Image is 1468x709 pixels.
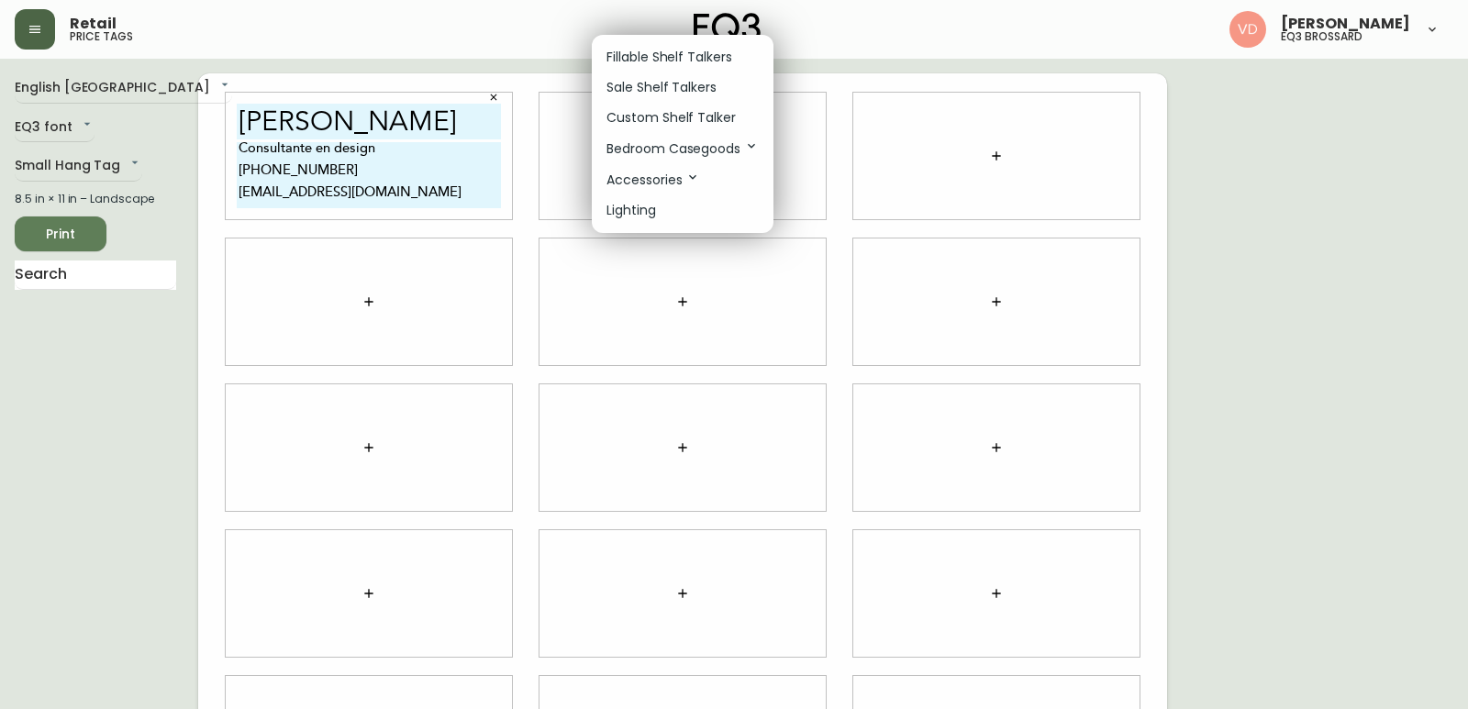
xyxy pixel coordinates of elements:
p: Sale Shelf Talkers [606,78,717,97]
p: Accessories [606,170,700,190]
p: Custom Shelf Talker [606,108,736,127]
p: Bedroom Casegoods [606,138,759,159]
p: Lighting [606,201,656,220]
p: Fillable Shelf Talkers [606,48,732,67]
